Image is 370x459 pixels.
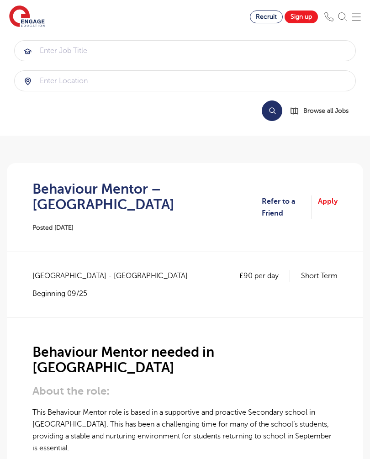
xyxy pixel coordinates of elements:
[32,181,262,212] h1: Behaviour Mentor – [GEOGRAPHIC_DATA]
[303,106,349,116] span: Browse all Jobs
[15,71,355,91] input: Submit
[14,70,356,91] div: Submit
[32,385,338,397] h3: About the role:
[290,106,356,116] a: Browse all Jobs
[239,270,290,282] p: £90 per day
[352,12,361,21] img: Mobile Menu
[15,41,355,61] input: Submit
[14,40,356,61] div: Submit
[32,270,197,282] span: [GEOGRAPHIC_DATA] - [GEOGRAPHIC_DATA]
[250,11,283,23] a: Recruit
[256,13,277,20] span: Recruit
[262,195,312,220] a: Refer to a Friend
[338,12,347,21] img: Search
[32,224,74,231] span: Posted [DATE]
[285,11,318,23] a: Sign up
[318,195,338,220] a: Apply
[9,5,45,28] img: Engage Education
[32,406,338,454] p: This Behaviour Mentor role is based in a supportive and proactive Secondary school in [GEOGRAPHIC...
[32,344,338,375] h2: Behaviour Mentor needed in [GEOGRAPHIC_DATA]
[32,289,197,299] p: Beginning 09/25
[262,100,282,121] button: Search
[301,270,338,282] p: Short Term
[324,12,333,21] img: Phone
